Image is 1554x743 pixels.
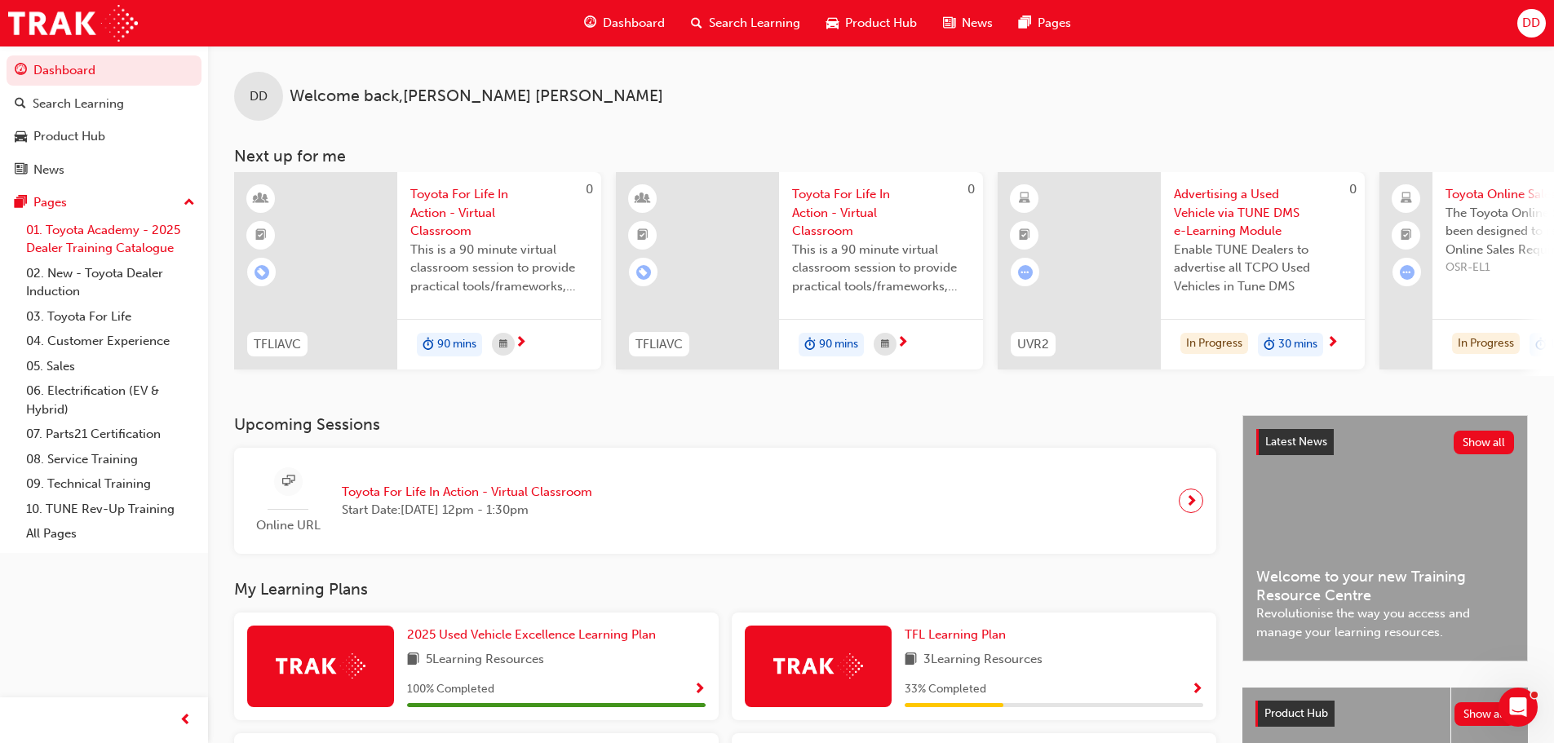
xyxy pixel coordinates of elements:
[1255,701,1515,727] a: Product HubShow all
[1326,336,1339,351] span: next-icon
[7,155,201,185] a: News
[1265,435,1327,449] span: Latest News
[616,172,983,369] a: 0TFLIAVCToyota For Life In Action - Virtual ClassroomThis is a 90 minute virtual classroom sessio...
[1038,14,1071,33] span: Pages
[7,122,201,152] a: Product Hub
[635,335,683,354] span: TFLIAVC
[20,471,201,497] a: 09. Technical Training
[1180,333,1248,355] div: In Progress
[905,626,1012,644] a: TFL Learning Plan
[1256,604,1514,641] span: Revolutionise the way you access and manage your learning resources.
[282,471,294,492] span: sessionType_ONLINE_URL-icon
[8,5,138,42] a: Trak
[1278,335,1317,354] span: 30 mins
[499,334,507,355] span: calendar-icon
[15,196,27,210] span: pages-icon
[637,188,649,210] span: learningResourceType_INSTRUCTOR_LED-icon
[1174,185,1352,241] span: Advertising a Used Vehicle via TUNE DMS e-Learning Module
[1019,13,1031,33] span: pages-icon
[845,14,917,33] span: Product Hub
[636,265,651,280] span: learningRecordVerb_ENROLL-icon
[962,14,993,33] span: News
[15,64,27,78] span: guage-icon
[905,627,1006,642] span: TFL Learning Plan
[1191,683,1203,697] span: Show Progress
[342,501,592,520] span: Start Date: [DATE] 12pm - 1:30pm
[179,710,192,731] span: prev-icon
[1400,265,1415,280] span: learningRecordVerb_ATTEMPT-icon
[1264,334,1275,356] span: duration-icon
[691,13,702,33] span: search-icon
[943,13,955,33] span: news-icon
[709,14,800,33] span: Search Learning
[33,95,124,113] div: Search Learning
[1401,188,1412,210] span: laptop-icon
[407,650,419,670] span: book-icon
[7,89,201,119] a: Search Learning
[247,461,1203,542] a: Online URLToyota For Life In Action - Virtual ClassroomStart Date:[DATE] 12pm - 1:30pm
[426,650,544,670] span: 5 Learning Resources
[584,13,596,33] span: guage-icon
[881,334,889,355] span: calendar-icon
[20,378,201,422] a: 06. Electrification (EV & Hybrid)
[33,193,67,212] div: Pages
[1454,431,1515,454] button: Show all
[276,653,365,679] img: Trak
[254,335,301,354] span: TFLIAVC
[20,354,201,379] a: 05. Sales
[290,87,663,106] span: Welcome back , [PERSON_NAME] [PERSON_NAME]
[255,265,269,280] span: learningRecordVerb_ENROLL-icon
[1264,706,1328,720] span: Product Hub
[7,188,201,218] button: Pages
[678,7,813,40] a: search-iconSearch Learning
[15,163,27,178] span: news-icon
[342,483,592,502] span: Toyota For Life In Action - Virtual Classroom
[410,241,588,296] span: This is a 90 minute virtual classroom session to provide practical tools/frameworks, behaviours a...
[998,172,1365,369] a: 0UVR2Advertising a Used Vehicle via TUNE DMS e-Learning ModuleEnable TUNE Dealers to advertise al...
[826,13,839,33] span: car-icon
[410,185,588,241] span: Toyota For Life In Action - Virtual Classroom
[234,580,1216,599] h3: My Learning Plans
[1349,182,1357,197] span: 0
[1517,9,1546,38] button: DD
[773,653,863,679] img: Trak
[792,241,970,296] span: This is a 90 minute virtual classroom session to provide practical tools/frameworks, behaviours a...
[407,626,662,644] a: 2025 Used Vehicle Excellence Learning Plan
[905,650,917,670] span: book-icon
[603,14,665,33] span: Dashboard
[813,7,930,40] a: car-iconProduct Hub
[1185,489,1198,512] span: next-icon
[208,147,1554,166] h3: Next up for me
[20,261,201,304] a: 02. New - Toyota Dealer Induction
[819,335,858,354] span: 90 mins
[515,336,527,351] span: next-icon
[1242,415,1528,661] a: Latest NewsShow allWelcome to your new Training Resource CentreRevolutionise the way you access a...
[20,497,201,522] a: 10. TUNE Rev-Up Training
[20,447,201,472] a: 08. Service Training
[1452,333,1520,355] div: In Progress
[437,335,476,354] span: 90 mins
[20,422,201,447] a: 07. Parts21 Certification
[184,192,195,214] span: up-icon
[1019,188,1030,210] span: learningResourceType_ELEARNING-icon
[255,225,267,246] span: booktick-icon
[20,329,201,354] a: 04. Customer Experience
[897,336,909,351] span: next-icon
[693,683,706,697] span: Show Progress
[1499,688,1538,727] iframe: Intercom live chat
[250,87,268,106] span: DD
[20,218,201,261] a: 01. Toyota Academy - 2025 Dealer Training Catalogue
[1256,568,1514,604] span: Welcome to your new Training Resource Centre
[15,130,27,144] span: car-icon
[1017,335,1049,354] span: UVR2
[7,55,201,86] a: Dashboard
[1401,225,1412,246] span: booktick-icon
[33,127,105,146] div: Product Hub
[693,679,706,700] button: Show Progress
[1535,334,1547,356] span: duration-icon
[637,225,649,246] span: booktick-icon
[1191,679,1203,700] button: Show Progress
[247,516,329,535] span: Online URL
[20,521,201,546] a: All Pages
